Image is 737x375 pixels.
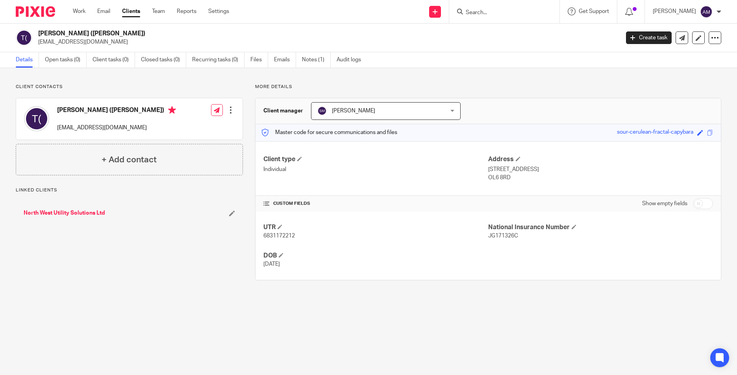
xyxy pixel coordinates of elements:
a: Emails [274,52,296,68]
a: Open tasks (0) [45,52,87,68]
div: sour-cerulean-fractal-capybara [617,128,693,137]
h2: [PERSON_NAME] ([PERSON_NAME]) [38,29,499,38]
a: Reports [177,7,196,15]
h4: [PERSON_NAME] ([PERSON_NAME]) [57,106,176,116]
img: svg%3E [700,6,713,18]
p: [EMAIL_ADDRESS][DOMAIN_NAME] [57,124,176,132]
p: Client contacts [16,84,243,90]
span: [PERSON_NAME] [332,108,375,114]
input: Search [465,9,536,17]
img: Pixie [16,6,55,17]
a: Details [16,52,39,68]
h4: UTR [263,223,488,232]
img: svg%3E [24,106,49,131]
span: 6831172212 [263,233,295,239]
h4: DOB [263,252,488,260]
a: North West Utility Solutions Ltd [24,209,105,217]
a: Work [73,7,85,15]
a: Clients [122,7,140,15]
h4: CUSTOM FIELDS [263,200,488,207]
a: Settings [208,7,229,15]
span: JG171326C [488,233,518,239]
a: Email [97,7,110,15]
p: [PERSON_NAME] [653,7,696,15]
i: Primary [168,106,176,114]
a: Client tasks (0) [93,52,135,68]
a: Create task [626,31,672,44]
p: OL6 8RD [488,174,713,182]
img: svg%3E [16,29,32,46]
label: Show empty fields [642,200,687,208]
p: [EMAIL_ADDRESS][DOMAIN_NAME] [38,38,614,46]
a: Recurring tasks (0) [192,52,244,68]
a: Files [250,52,268,68]
h4: National Insurance Number [488,223,713,232]
h4: Client type [263,155,488,164]
p: [STREET_ADDRESS] [488,165,713,173]
h3: Client manager [263,107,303,115]
p: Individual [263,165,488,173]
p: Master code for secure communications and files [261,129,397,136]
p: Linked clients [16,187,243,193]
a: Notes (1) [302,52,331,68]
h4: Address [488,155,713,164]
a: Closed tasks (0) [141,52,186,68]
span: [DATE] [263,261,280,267]
a: Audit logs [337,52,367,68]
h4: + Add contact [102,154,157,166]
p: More details [255,84,721,90]
a: Team [152,7,165,15]
img: svg%3E [317,106,327,116]
span: Get Support [579,9,609,14]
